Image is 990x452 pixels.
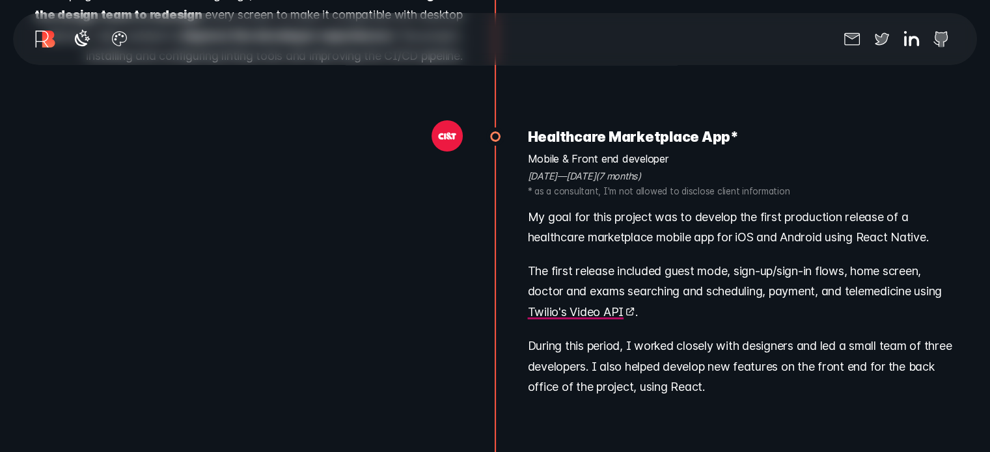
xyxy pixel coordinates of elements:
p: My goal for this project was to develop the first production release of a healthcare marketplace ... [528,207,958,254]
a: Twilio's Video API [527,305,637,319]
em: [DATE] — [DATE] ( 7 months ) [528,168,958,184]
p: During this period, I worked closely with designers and led a small team of three developers. I a... [528,336,958,403]
p: The first release included guest mode, sign-up/sign-in flows, home screen, doctor and exams searc... [528,261,958,329]
span: * as a consultant, I'm not allowed to disclose client information [528,184,958,200]
h3: Healthcare Marketplace App * [528,126,958,150]
span: Mobile & Front end developer [528,150,958,168]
